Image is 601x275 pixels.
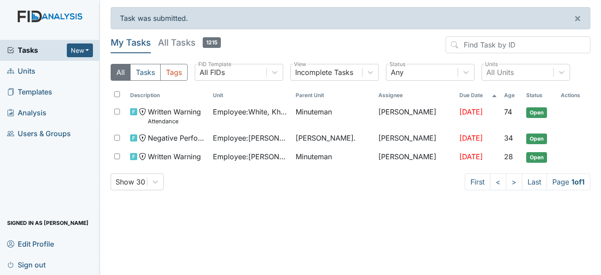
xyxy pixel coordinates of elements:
span: Open [526,107,547,118]
th: Toggle SortBy [523,88,557,103]
a: < [490,173,506,190]
a: Last [522,173,547,190]
th: Toggle SortBy [456,88,501,103]
th: Toggle SortBy [127,88,209,103]
a: First [465,173,490,190]
a: > [506,173,522,190]
div: All Units [486,67,514,78]
th: Toggle SortBy [209,88,292,103]
span: Analysis [7,106,46,120]
input: Find Task by ID [446,36,590,53]
span: Units [7,64,35,78]
nav: task-pagination [465,173,590,190]
span: [PERSON_NAME]. [296,133,356,143]
span: Employee : [PERSON_NAME] [213,151,289,162]
span: Sign out [7,258,46,271]
a: Tasks [7,45,67,55]
span: 1215 [203,37,221,48]
th: Toggle SortBy [501,88,523,103]
td: [PERSON_NAME] [375,148,456,166]
span: Page [547,173,590,190]
th: Actions [557,88,590,103]
span: 74 [504,107,512,116]
span: Written Warning [148,151,201,162]
h5: My Tasks [111,36,151,49]
span: [DATE] [459,134,483,142]
span: Open [526,152,547,163]
button: Tags [160,64,188,81]
input: Toggle All Rows Selected [114,91,120,97]
span: 34 [504,134,513,142]
small: Attendance [148,117,201,126]
span: Open [526,134,547,144]
td: [PERSON_NAME] [375,103,456,129]
div: Type filter [111,64,188,81]
h5: All Tasks [158,36,221,49]
span: Employee : [PERSON_NAME] [213,133,289,143]
th: Toggle SortBy [292,88,375,103]
div: Task was submitted. [111,7,590,29]
div: Incomplete Tasks [295,67,353,78]
button: Tasks [130,64,161,81]
td: [PERSON_NAME] [375,129,456,148]
span: [DATE] [459,152,483,161]
span: Minuteman [296,151,332,162]
span: 28 [504,152,513,161]
button: All [111,64,131,81]
span: Users & Groups [7,127,71,141]
span: Templates [7,85,52,99]
div: All FIDs [200,67,225,78]
button: × [565,8,590,29]
span: Minuteman [296,106,332,117]
button: New [67,43,93,57]
span: × [574,12,581,24]
span: Signed in as [PERSON_NAME] [7,216,89,230]
span: Employee : White, Khahliya [213,106,289,117]
div: Show 30 [116,177,145,187]
strong: 1 of 1 [571,177,585,186]
span: [DATE] [459,107,483,116]
div: Any [391,67,404,78]
th: Assignee [375,88,456,103]
span: Negative Performance Review [148,133,206,143]
span: Written Warning Attendance [148,106,201,126]
span: Edit Profile [7,237,54,251]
